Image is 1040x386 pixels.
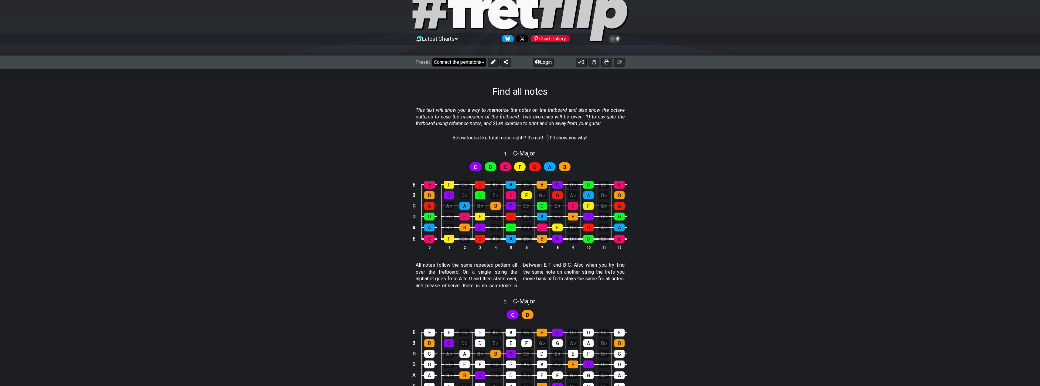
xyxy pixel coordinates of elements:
[521,213,532,220] div: A♭
[614,224,625,231] div: A
[475,371,485,379] div: C
[599,350,609,358] div: G♭
[424,339,435,347] div: B
[472,244,488,251] th: 3
[490,329,501,336] div: A♭
[474,163,477,172] span: First enable full edit mode to edit
[490,191,501,199] div: E♭
[506,235,516,243] div: A
[568,224,578,231] div: G♭
[552,235,563,243] div: C
[490,202,501,210] div: B
[614,191,625,199] div: B
[459,329,470,336] div: G♭
[598,181,609,189] div: E♭
[583,213,594,220] div: C
[565,244,581,251] th: 9
[533,163,536,172] span: First enable full edit mode to edit
[506,224,516,231] div: D
[614,235,625,243] div: E
[563,163,566,172] span: First enable full edit mode to edit
[599,213,609,220] div: D♭
[519,163,521,172] span: First enable full edit mode to edit
[488,58,499,67] button: Edit Preset
[568,350,578,358] div: E
[424,371,435,379] div: A
[410,179,418,190] td: E
[422,36,455,42] span: Latest Charts
[521,202,532,210] div: D♭
[475,191,485,199] div: D
[596,244,612,251] th: 11
[583,181,594,189] div: D
[612,244,627,251] th: 12
[490,224,501,231] div: D♭
[537,181,547,189] div: B
[490,350,501,358] div: B
[552,191,563,199] div: G
[531,35,570,42] div: Chart Gallery
[459,213,470,220] div: E
[552,224,563,231] div: F
[583,371,594,379] div: G
[475,224,485,231] div: C
[576,58,587,67] button: 0
[490,181,501,189] div: A♭
[475,339,485,347] div: D
[583,350,594,358] div: F
[444,329,454,336] div: F
[452,135,588,141] p: Below looks like total mess right!? It's not! :-) I'll show you why!
[459,181,470,189] div: G♭
[475,202,485,210] div: B♭
[583,360,594,368] div: C
[599,360,609,368] div: D♭
[537,371,547,379] div: E
[552,181,563,189] div: C
[521,360,532,368] div: A♭
[444,181,454,189] div: F
[410,370,418,381] td: A
[614,371,625,379] div: A
[444,371,454,379] div: B♭
[614,350,625,358] div: G
[519,244,534,251] th: 6
[422,244,437,251] th: 0
[552,339,563,347] div: G
[459,360,470,368] div: E
[490,213,501,220] div: G♭
[489,163,492,172] span: First enable full edit mode to edit
[534,244,550,251] th: 7
[459,350,470,358] div: A
[537,235,547,243] div: B
[444,191,454,199] div: C
[424,181,435,189] div: E
[410,200,418,211] td: G
[583,202,594,210] div: F
[583,224,594,231] div: G
[521,224,532,231] div: E♭
[611,36,618,42] span: Toggle light / dark theme
[588,58,599,67] button: Toggle Dexterity for all fretkits
[475,360,485,368] div: F
[568,235,578,243] div: D♭
[444,339,454,347] div: C
[537,329,547,336] div: B
[504,151,513,158] span: 1 .
[614,213,625,220] div: D
[521,371,532,379] div: E♭
[410,348,418,359] td: G
[599,191,609,199] div: B♭
[444,224,454,231] div: B♭
[415,59,430,65] span: Preset
[521,329,532,336] div: B♭
[581,244,596,251] th: 10
[444,213,454,220] div: E♭
[424,235,435,243] div: E
[614,360,625,368] div: D
[537,224,547,231] div: E
[513,150,535,157] span: C - Major
[537,191,547,199] div: G♭
[416,262,625,289] p: All notes follow the same repeated pattern all over the fretboard. On a single string the alphabe...
[526,311,529,319] span: First enable full edit mode to edit
[488,244,503,251] th: 4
